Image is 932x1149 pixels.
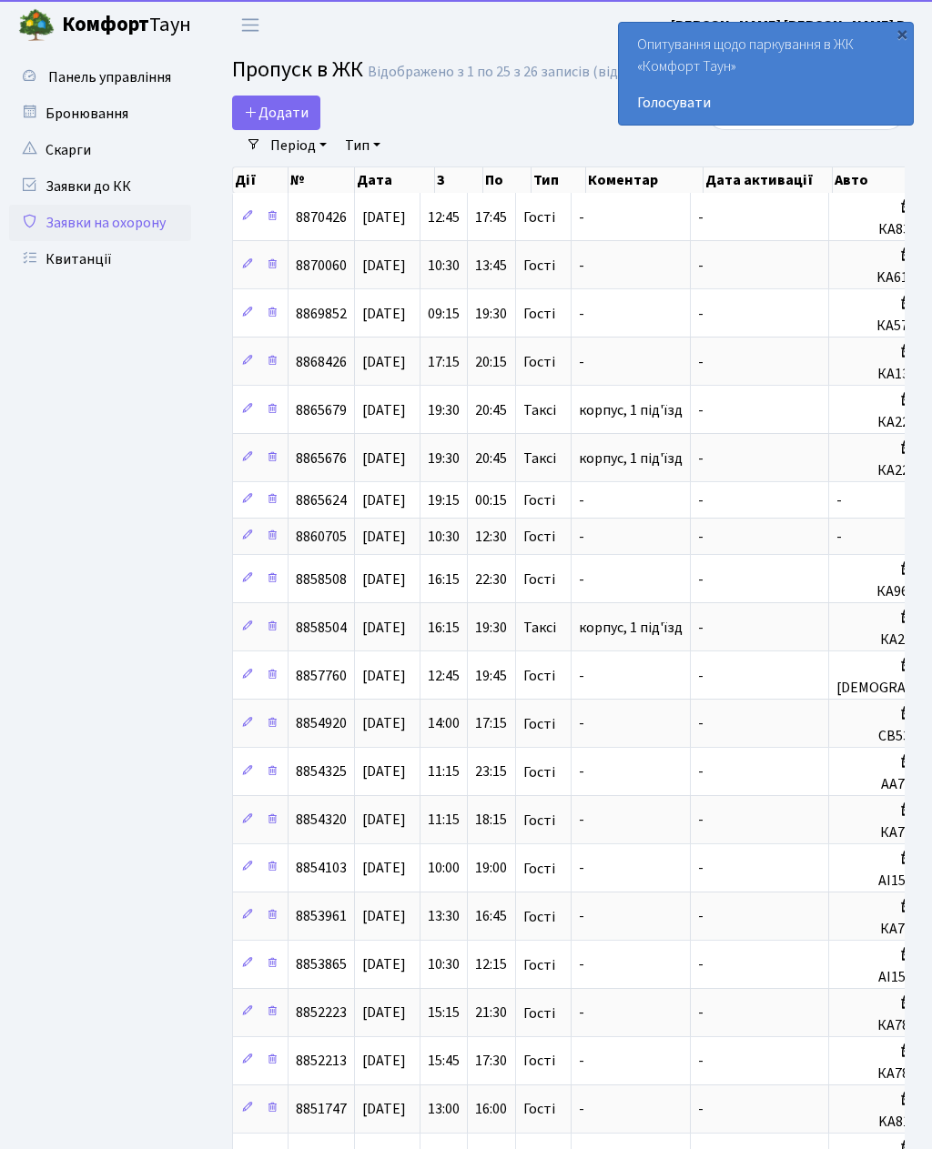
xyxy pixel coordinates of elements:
span: [DATE] [362,955,406,975]
b: [PERSON_NAME] [PERSON_NAME] В. [671,15,910,35]
span: Панель управління [48,67,171,87]
span: - [579,527,584,547]
span: [DATE] [362,256,406,276]
span: 8865679 [296,400,347,420]
span: [DATE] [362,352,406,372]
span: - [698,714,704,734]
span: 8853865 [296,955,347,975]
span: 8868426 [296,352,347,372]
span: Гості [523,765,555,780]
span: Таксі [523,403,556,418]
span: [DATE] [362,400,406,420]
span: - [698,304,704,324]
span: Гості [523,717,555,731]
span: [DATE] [362,1003,406,1023]
span: 00:15 [475,490,507,510]
span: [DATE] [362,811,406,831]
span: [DATE] [362,618,406,638]
th: З [435,167,483,193]
span: 8870060 [296,256,347,276]
span: Таксі [523,451,556,466]
span: 13:45 [475,256,507,276]
span: - [579,207,584,227]
span: Гості [523,258,555,273]
span: - [698,256,704,276]
span: 12:45 [428,207,460,227]
span: 12:15 [475,955,507,975]
a: Додати [232,96,320,130]
span: - [579,304,584,324]
span: 15:15 [428,1003,460,1023]
span: 13:30 [428,907,460,927]
span: [DATE] [362,449,406,469]
span: 19:30 [428,400,460,420]
span: 8854325 [296,762,347,782]
span: Гості [523,529,555,544]
div: Опитування щодо паркування в ЖК «Комфорт Таун» [619,23,913,125]
span: [DATE] [362,527,406,547]
span: 22:30 [475,569,507,590]
span: - [698,618,704,638]
span: Гості [523,1006,555,1021]
span: корпус, 1 під'їзд [579,400,683,420]
span: 10:00 [428,859,460,879]
span: 16:15 [428,569,460,590]
span: - [698,490,704,510]
span: 12:45 [428,666,460,686]
span: 16:45 [475,907,507,927]
a: Квитанції [9,241,191,277]
th: Дата [355,167,436,193]
span: - [698,569,704,590]
span: 14:00 [428,714,460,734]
span: 8852213 [296,1051,347,1071]
a: Період [263,130,334,161]
span: [DATE] [362,1099,406,1119]
span: Гості [523,1102,555,1116]
span: 19:00 [475,859,507,879]
span: 21:30 [475,1003,507,1023]
span: Гості [523,493,555,508]
span: 19:30 [475,304,507,324]
span: 23:15 [475,762,507,782]
span: 8869852 [296,304,347,324]
span: - [579,490,584,510]
span: Додати [244,103,309,123]
span: - [579,256,584,276]
span: - [579,811,584,831]
span: - [836,490,842,510]
span: - [698,1099,704,1119]
th: № [289,167,355,193]
a: Бронювання [9,96,191,132]
span: [DATE] [362,907,406,927]
button: Переключити навігацію [228,10,273,40]
span: 10:30 [428,955,460,975]
span: - [579,714,584,734]
span: [DATE] [362,714,406,734]
span: 10:30 [428,256,460,276]
span: - [698,207,704,227]
span: - [579,569,584,590]
span: Гості [523,862,555,876]
th: По [483,167,532,193]
span: 8853961 [296,907,347,927]
a: Голосувати [637,92,895,114]
span: 20:15 [475,352,507,372]
span: - [698,1003,704,1023]
span: - [579,907,584,927]
span: - [579,1003,584,1023]
span: - [698,811,704,831]
span: - [579,1099,584,1119]
span: 8852223 [296,1003,347,1023]
span: 09:15 [428,304,460,324]
span: Гості [523,958,555,973]
span: Гості [523,355,555,369]
span: - [698,859,704,879]
img: logo.png [18,7,55,44]
span: 8860705 [296,527,347,547]
span: Таксі [523,620,556,635]
span: 8854103 [296,859,347,879]
span: Гості [523,813,555,828]
span: 8851747 [296,1099,347,1119]
span: 17:15 [428,352,460,372]
span: [DATE] [362,859,406,879]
